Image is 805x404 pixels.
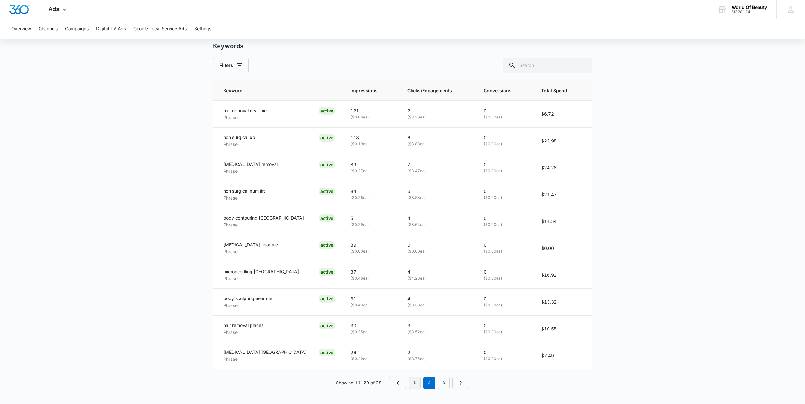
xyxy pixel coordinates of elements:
p: ( $0.00 ea) [484,195,526,201]
div: account name [732,5,767,10]
p: 4 [407,268,468,275]
p: ( $0.00 ea) [407,249,468,255]
p: 0 [484,322,526,329]
p: 31 [350,295,392,302]
button: Filters [213,58,249,73]
p: Phrase [223,356,307,363]
div: ACTIVE [319,161,335,168]
p: 3 [407,322,468,329]
div: ACTIVE [319,268,335,276]
p: 7 [407,161,468,168]
p: 4 [407,215,468,222]
em: 2 [423,377,435,389]
p: 0 [484,215,526,222]
p: Phrase [223,302,272,309]
p: Phrase [223,275,299,282]
td: $6.72 [534,100,592,127]
p: 2 [407,349,468,356]
input: Search [503,58,592,73]
div: ACTIVE [319,107,335,115]
p: 2 [407,107,468,114]
div: ACTIVE [319,214,335,222]
p: ( $3.47 ea) [407,168,468,174]
p: 39 [350,242,392,249]
p: ( $0.00 ea) [484,356,526,362]
p: hair removal near me [223,107,267,114]
nav: Pagination [389,377,469,389]
div: ACTIVE [319,188,335,195]
div: ACTIVE [319,349,335,356]
div: account id [732,10,767,14]
span: Clicks/Engagements [407,87,459,94]
p: 30 [350,322,392,329]
span: Total Spend [541,87,573,94]
a: Previous Page [389,377,406,389]
td: $0.00 [534,235,592,262]
p: 6 [407,188,468,195]
p: [MEDICAL_DATA] near me [223,241,278,248]
p: ( $0.00 ea) [484,222,526,228]
p: 0 [484,242,526,249]
div: ACTIVE [319,295,335,303]
p: [MEDICAL_DATA] [GEOGRAPHIC_DATA] [223,349,307,356]
p: 121 [350,107,392,114]
p: 0 [484,268,526,275]
span: Keyword [223,87,326,94]
p: ( $0.00 ea) [484,329,526,335]
a: Next Page [452,377,469,389]
p: 37 [350,268,392,275]
p: ( $3.52 ea) [407,329,468,335]
p: Phrase [223,114,267,121]
p: 0 [484,161,526,168]
p: ( $0.29 ea) [350,222,392,228]
p: ( $0.19 ea) [350,141,392,147]
p: ( $0.35 ea) [350,329,392,335]
p: ( $0.00 ea) [484,302,526,308]
p: ( $0.43 ea) [350,302,392,308]
div: ACTIVE [319,322,335,329]
p: Phrase [223,195,265,202]
h2: Keywords [213,42,244,50]
td: $13.32 [534,288,592,315]
td: $14.54 [534,208,592,235]
p: Phrase [223,168,278,175]
p: 0 [484,349,526,356]
p: 84 [350,188,392,195]
p: 0 [484,188,526,195]
p: ( $0.00 ea) [484,275,526,281]
p: ( $4.23 ea) [407,275,468,281]
p: ( $3.64 ea) [407,222,468,228]
p: 26 [350,349,392,356]
p: 89 [350,161,392,168]
p: Phrase [223,248,278,255]
p: non surgical bbl [223,134,256,141]
p: 6 [407,134,468,141]
p: 0 [484,107,526,114]
a: Page 1 [409,377,421,389]
p: non surgical bum lift [223,188,265,195]
p: ( $3.36 ea) [407,114,468,120]
button: Settings [194,19,211,39]
button: Channels [39,19,58,39]
div: ACTIVE [319,241,335,249]
td: $24.28 [534,154,592,181]
p: microneedling [GEOGRAPHIC_DATA] [223,268,299,275]
p: ( $0.00 ea) [484,249,526,255]
td: $10.55 [534,315,592,342]
button: Google Local Service Ads [133,19,187,39]
p: ( $3.58 ea) [407,195,468,201]
p: ( $0.00 ea) [484,114,526,120]
p: body sculpting near me [223,295,272,302]
p: 4 [407,295,468,302]
button: Digital TV Ads [96,19,126,39]
p: 118 [350,134,392,141]
p: [MEDICAL_DATA] removal [223,161,278,168]
p: ( $3.75 ea) [407,356,468,362]
button: Campaigns [65,19,89,39]
p: ( $0.06 ea) [350,114,392,120]
p: ( $3.83 ea) [407,141,468,147]
p: ( $0.29 ea) [350,356,392,362]
p: Phrase [223,141,256,148]
p: ( $3.33 ea) [407,302,468,308]
p: 51 [350,215,392,222]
